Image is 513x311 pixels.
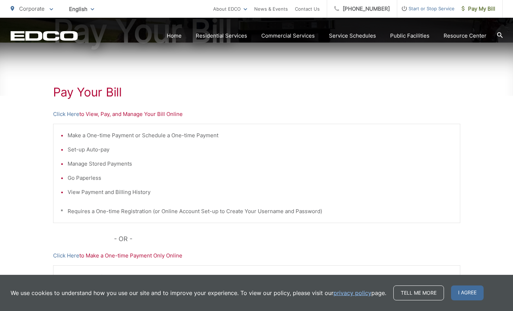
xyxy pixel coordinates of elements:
a: Service Schedules [329,32,376,40]
li: Go Paperless [68,174,453,182]
h1: Pay Your Bill [53,85,460,99]
span: Pay My Bill [462,5,495,13]
span: English [64,3,99,15]
a: News & Events [254,5,288,13]
span: Corporate [19,5,45,12]
p: * Requires a One-time Registration (or Online Account Set-up to Create Your Username and Password) [61,207,453,216]
a: Commercial Services [261,32,315,40]
p: We use cookies to understand how you use our site and to improve your experience. To view our pol... [11,289,386,297]
a: privacy policy [334,289,371,297]
a: Contact Us [295,5,320,13]
a: Resource Center [444,32,486,40]
li: View Payment and Billing History [68,188,453,196]
a: Click Here [53,251,79,260]
li: Set-up Auto-pay [68,145,453,154]
li: Make a One-time Payment or Schedule a One-time Payment [68,131,453,140]
p: to View, Pay, and Manage Your Bill Online [53,110,460,118]
a: EDCD logo. Return to the homepage. [11,31,78,41]
a: Home [167,32,182,40]
li: Manage Stored Payments [68,160,453,168]
a: Public Facilities [390,32,429,40]
a: Residential Services [196,32,247,40]
li: Make a One-time Payment Only [68,273,453,281]
p: - OR - [114,234,460,244]
span: I agree [451,285,484,300]
a: About EDCO [213,5,247,13]
a: Tell me more [393,285,444,300]
p: to Make a One-time Payment Only Online [53,251,460,260]
a: Click Here [53,110,79,118]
